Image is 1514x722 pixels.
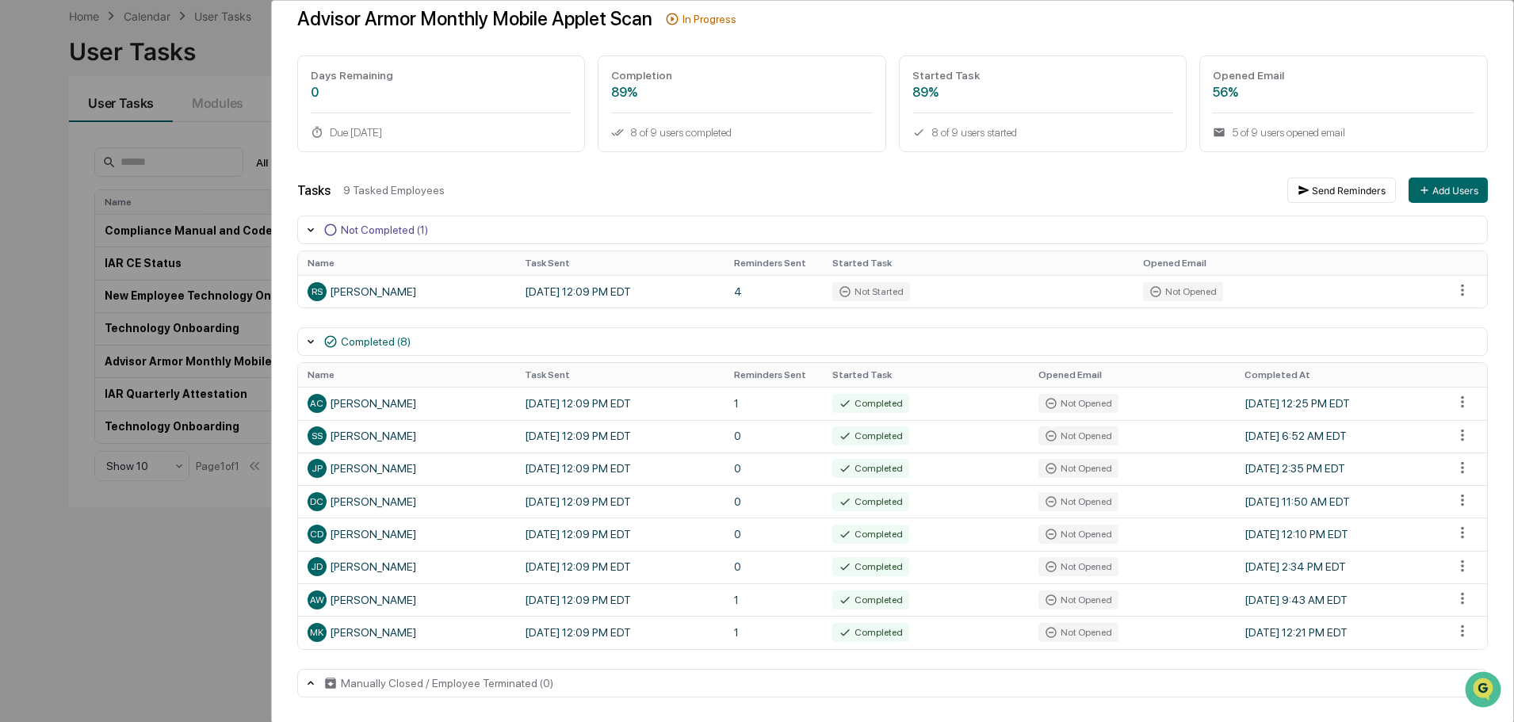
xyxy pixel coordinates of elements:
[311,69,572,82] div: Days Remaining
[310,594,324,605] span: AW
[725,583,823,616] td: 1
[725,485,823,518] td: 0
[298,363,515,387] th: Name
[16,87,48,119] img: Greenboard
[515,387,725,419] td: [DATE] 12:09 PM EDT
[515,275,725,308] td: [DATE] 12:09 PM EDT
[16,333,29,346] div: 🔎
[611,126,873,139] div: 8 of 9 users completed
[1235,453,1444,485] td: [DATE] 2:35 PM EDT
[611,85,873,100] div: 89%
[308,459,506,478] div: [PERSON_NAME]
[725,453,823,485] td: 0
[1235,616,1444,648] td: [DATE] 12:21 PM EDT
[312,286,323,297] span: RS
[611,69,873,82] div: Completion
[1213,85,1474,100] div: 56%
[16,223,44,251] img: 1746055101610-c473b297-6a78-478c-a979-82029cc54cd1
[1038,557,1118,576] div: Not Opened
[725,387,823,419] td: 1
[1235,518,1444,550] td: [DATE] 12:10 PM EDT
[312,430,323,441] span: SS
[1235,551,1444,583] td: [DATE] 2:34 PM EDT
[1038,623,1118,642] div: Not Opened
[1143,282,1223,301] div: Not Opened
[1038,590,1118,609] div: Not Opened
[297,183,331,198] div: Tasks
[1029,363,1235,387] th: Opened Email
[312,463,323,474] span: JP
[1038,492,1118,511] div: Not Opened
[832,394,909,413] div: Completed
[10,295,109,323] a: 🖐️Preclearance
[308,492,506,511] div: [PERSON_NAME]
[310,398,323,409] span: AC
[112,369,192,382] a: Powered byPylon
[298,251,515,275] th: Name
[1235,485,1444,518] td: [DATE] 11:50 AM EDT
[725,363,823,387] th: Reminders Sent
[310,529,323,540] span: CD
[1287,178,1396,203] button: Send Reminders
[515,453,725,485] td: [DATE] 12:09 PM EDT
[311,126,572,139] div: Due [DATE]
[1213,69,1474,82] div: Opened Email
[1235,583,1444,616] td: [DATE] 9:43 AM EDT
[311,561,323,572] span: JD
[32,301,102,317] span: Preclearance
[725,616,823,648] td: 1
[308,623,506,642] div: [PERSON_NAME]
[515,363,725,387] th: Task Sent
[832,623,909,642] div: Completed
[1038,459,1118,478] div: Not Opened
[115,303,128,315] div: 🗄️
[832,426,909,445] div: Completed
[912,126,1174,139] div: 8 of 9 users started
[725,420,823,453] td: 0
[515,251,725,275] th: Task Sent
[308,590,506,609] div: [PERSON_NAME]
[311,85,572,100] div: 0
[16,135,289,160] p: How can we help?
[823,363,1029,387] th: Started Task
[308,557,506,576] div: [PERSON_NAME]
[341,335,411,348] div: Completed (8)
[832,282,910,301] div: Not Started
[343,184,1275,197] div: 9 Tasked Employees
[54,223,260,239] div: Start new chat
[1409,178,1488,203] button: Add Users
[515,485,725,518] td: [DATE] 12:09 PM EDT
[823,251,1134,275] th: Started Task
[832,557,909,576] div: Completed
[1038,525,1118,544] div: Not Opened
[1235,363,1444,387] th: Completed At
[310,627,323,638] span: MK
[16,303,29,315] div: 🖐️
[1213,126,1474,139] div: 5 of 9 users opened email
[725,275,823,308] td: 4
[310,496,323,507] span: DC
[158,370,192,382] span: Pylon
[912,69,1174,82] div: Started Task
[32,331,100,347] span: Data Lookup
[297,7,652,30] div: Advisor Armor Monthly Mobile Applet Scan
[725,551,823,583] td: 0
[131,301,197,317] span: Attestations
[109,295,203,323] a: 🗄️Attestations
[270,227,289,246] button: Start new chat
[1038,426,1118,445] div: Not Opened
[515,551,725,583] td: [DATE] 12:09 PM EDT
[1134,251,1444,275] th: Opened Email
[832,525,909,544] div: Completed
[832,459,909,478] div: Completed
[54,239,201,251] div: We're available if you need us!
[341,677,553,690] div: Manually Closed / Employee Terminated (0)
[515,420,725,453] td: [DATE] 12:09 PM EDT
[341,223,428,236] div: Not Completed (1)
[308,525,506,544] div: [PERSON_NAME]
[725,251,823,275] th: Reminders Sent
[308,394,506,413] div: [PERSON_NAME]
[682,13,736,25] div: In Progress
